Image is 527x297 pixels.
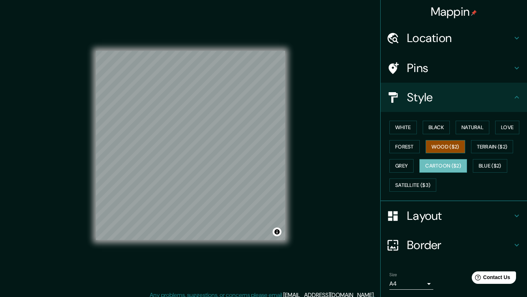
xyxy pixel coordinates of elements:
[407,31,512,45] h4: Location
[381,23,527,53] div: Location
[389,140,420,154] button: Forest
[389,121,417,134] button: White
[381,53,527,83] div: Pins
[389,178,436,192] button: Satellite ($3)
[389,278,433,290] div: A4
[381,83,527,112] div: Style
[426,140,465,154] button: Wood ($2)
[389,272,397,278] label: Size
[462,268,519,289] iframe: Help widget launcher
[273,228,281,236] button: Toggle attribution
[473,159,507,173] button: Blue ($2)
[495,121,519,134] button: Love
[471,10,477,16] img: pin-icon.png
[407,238,512,252] h4: Border
[407,208,512,223] h4: Layout
[407,61,512,75] h4: Pins
[389,159,414,173] button: Grey
[456,121,489,134] button: Natural
[431,4,477,19] h4: Mappin
[381,201,527,230] div: Layout
[381,230,527,260] div: Border
[423,121,450,134] button: Black
[407,90,512,105] h4: Style
[96,51,285,240] canvas: Map
[471,140,513,154] button: Terrain ($2)
[419,159,467,173] button: Cartoon ($2)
